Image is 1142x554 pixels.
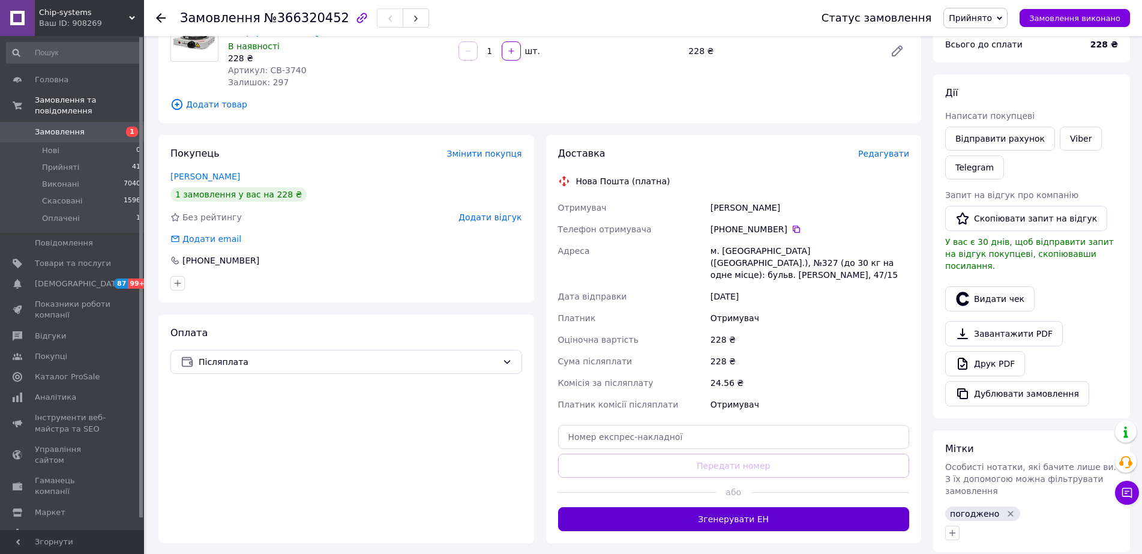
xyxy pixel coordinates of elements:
[558,203,607,212] span: Отримувач
[558,148,606,159] span: Доставка
[716,486,751,498] span: або
[35,331,66,342] span: Відгуки
[228,41,280,51] span: В наявності
[35,279,124,289] span: [DEMOGRAPHIC_DATA]
[124,179,140,190] span: 7040
[42,213,80,224] span: Оплачені
[169,233,242,245] div: Додати email
[558,357,633,366] span: Сума післяплати
[35,507,65,518] span: Маркет
[1090,40,1118,49] b: 228 ₴
[181,233,242,245] div: Додати email
[228,65,307,75] span: Артикул: CB-3740
[35,412,111,434] span: Інструменти веб-майстра та SEO
[558,400,679,409] span: Платник комісії післяплати
[945,321,1063,346] a: Завантажити PDF
[885,39,909,63] a: Редагувати
[35,258,111,269] span: Товари та послуги
[42,162,79,173] span: Прийняті
[1006,509,1015,519] svg: Видалити мітку
[945,206,1107,231] button: Скопіювати запит на відгук
[170,148,220,159] span: Покупець
[708,240,912,286] div: м. [GEOGRAPHIC_DATA] ([GEOGRAPHIC_DATA].), №327 (до 30 кг на одне місце): бульв. [PERSON_NAME], 4...
[1020,9,1130,27] button: Замовлення виконано
[1060,127,1102,151] a: Viber
[945,443,974,454] span: Мітки
[708,372,912,394] div: 24.56 ₴
[1115,481,1139,505] button: Чат з покупцем
[1029,14,1120,23] span: Замовлення виконано
[945,155,1004,179] a: Telegram
[949,13,992,23] span: Прийнято
[228,77,289,87] span: Залишок: 297
[558,378,654,388] span: Комісія за післяплату
[170,327,208,339] span: Оплата
[558,224,652,234] span: Телефон отримувача
[708,351,912,372] div: 228 ₴
[558,507,910,531] button: Згенерувати ЕН
[708,329,912,351] div: 228 ₴
[447,149,522,158] span: Змінити покупця
[170,187,307,202] div: 1 замовлення у вас на 228 ₴
[42,145,59,156] span: Нові
[558,313,596,323] span: Платник
[573,175,673,187] div: Нова Пошта (платна)
[39,18,144,29] div: Ваш ID: 908269
[42,196,83,206] span: Скасовані
[171,22,218,53] img: Електрична плита настільна спіральна, одна конфорка Crownberg CB-3740
[35,95,144,116] span: Замовлення та повідомлення
[181,254,260,266] div: [PHONE_NUMBER]
[182,212,242,222] span: Без рейтингу
[822,12,932,24] div: Статус замовлення
[945,462,1116,496] span: Особисті нотатки, які бачите лише ви. З їх допомогою можна фільтрувати замовлення
[199,355,497,369] span: Післяплата
[945,190,1078,200] span: Запит на відгук про компанію
[35,528,96,538] span: Налаштування
[228,52,449,64] div: 228 ₴
[945,127,1055,151] button: Відправити рахунок
[708,307,912,329] div: Отримувач
[708,197,912,218] div: [PERSON_NAME]
[945,286,1035,312] button: Видати чек
[558,335,639,345] span: Оціночна вартість
[35,238,93,248] span: Повідомлення
[35,475,111,497] span: Гаманець компанії
[558,425,910,449] input: Номер експрес-накладної
[35,444,111,466] span: Управління сайтом
[35,351,67,362] span: Покупці
[126,127,138,137] span: 1
[950,509,999,519] span: погоджено
[35,299,111,321] span: Показники роботи компанії
[711,223,909,235] div: [PHONE_NUMBER]
[708,394,912,415] div: Отримувач
[124,196,140,206] span: 1596
[35,392,76,403] span: Аналітика
[6,42,142,64] input: Пошук
[156,12,166,24] div: Повернутися назад
[132,162,140,173] span: 41
[945,351,1025,376] a: Друк PDF
[264,11,349,25] span: №366320452
[945,237,1114,271] span: У вас є 30 днів, щоб відправити запит на відгук покупцеві, скопіювавши посилання.
[558,292,627,301] span: Дата відправки
[42,179,79,190] span: Виконані
[945,40,1023,49] span: Всього до сплати
[858,149,909,158] span: Редагувати
[180,11,260,25] span: Замовлення
[35,127,85,137] span: Замовлення
[136,145,140,156] span: 0
[945,87,958,98] span: Дії
[708,286,912,307] div: [DATE]
[128,279,148,289] span: 99+
[39,7,129,18] span: Сhip-systems
[170,98,909,111] span: Додати товар
[945,381,1089,406] button: Дублювати замовлення
[458,212,521,222] span: Додати відгук
[136,213,140,224] span: 1
[558,246,590,256] span: Адреса
[114,279,128,289] span: 87
[945,111,1035,121] span: Написати покупцеві
[228,15,429,37] a: Електрична плита настільна спіральна, одна конфорка Crownberg CB-3740
[170,172,240,181] a: [PERSON_NAME]
[35,372,100,382] span: Каталог ProSale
